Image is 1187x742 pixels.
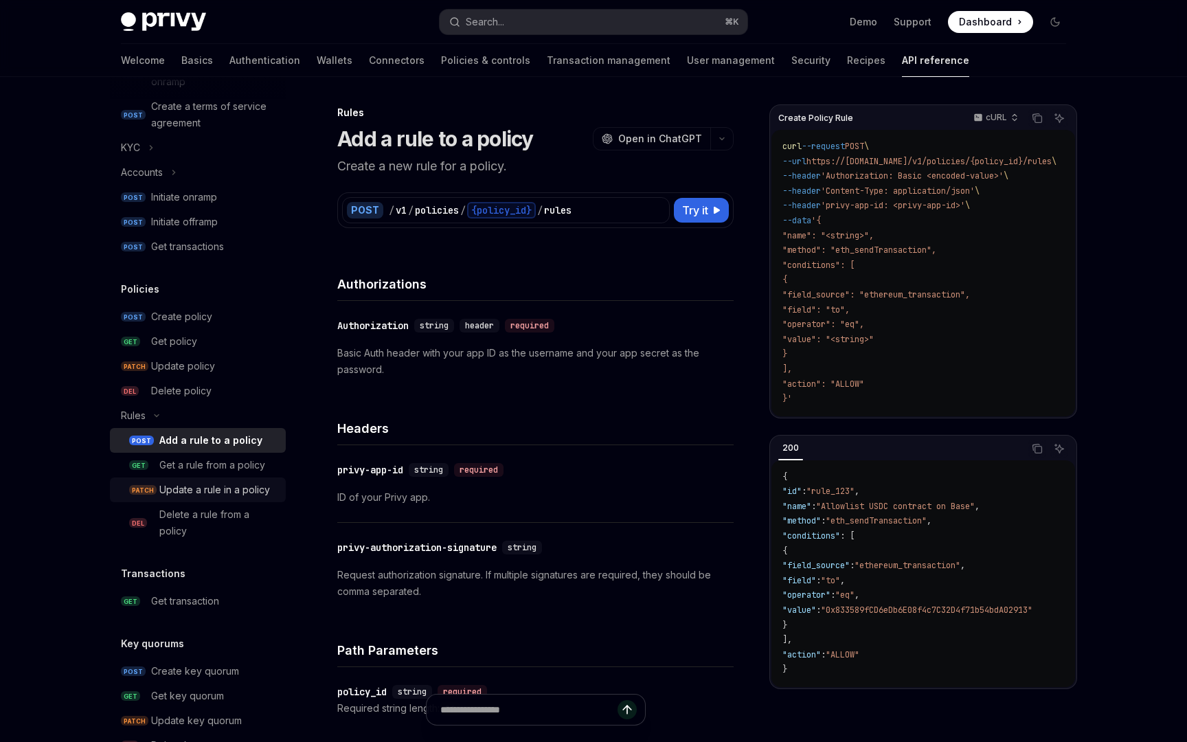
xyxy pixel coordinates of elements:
div: required [454,463,504,477]
a: PATCHUpdate policy [110,354,286,379]
a: Security [791,44,830,77]
div: Rules [121,407,146,424]
span: --header [782,200,821,211]
a: Demo [850,15,877,29]
span: : [821,649,826,660]
span: PATCH [129,485,157,495]
a: Basics [181,44,213,77]
span: "value" [782,605,816,616]
span: { [782,546,787,556]
span: Dashboard [959,15,1012,29]
span: "Allowlist USDC contract on Base" [816,501,975,512]
div: Authorization [337,319,409,333]
span: "field_source": "ethereum_transaction", [782,289,970,300]
span: } [782,664,787,675]
span: DEL [129,518,147,528]
span: string [414,464,443,475]
a: POSTAdd a rule to a policy [110,428,286,453]
span: POST [121,217,146,227]
span: "ALLOW" [826,649,859,660]
span: 'privy-app-id: <privy-app-id>' [821,200,965,211]
a: POSTCreate policy [110,304,286,329]
span: 'Authorization: Basic <encoded-value>' [821,170,1004,181]
span: , [855,486,859,497]
button: Ask AI [1050,440,1068,458]
button: Try it [674,198,729,223]
div: Get policy [151,333,197,350]
span: , [840,575,845,586]
div: {policy_id} [467,202,536,218]
button: Ask AI [1050,109,1068,127]
button: Toggle Rules section [110,403,286,428]
a: POSTInitiate offramp [110,210,286,234]
span: POST [129,436,154,446]
span: --header [782,170,821,181]
a: Recipes [847,44,885,77]
span: PATCH [121,716,148,726]
div: policies [415,203,459,217]
a: User management [687,44,775,77]
span: "conditions" [782,530,840,541]
p: Basic Auth header with your app ID as the username and your app secret as the password. [337,345,734,378]
span: "method" [782,515,821,526]
span: "field": "to", [782,304,850,315]
div: Get transactions [151,238,224,255]
div: Initiate offramp [151,214,218,230]
div: Get transaction [151,593,219,609]
p: cURL [986,112,1007,123]
span: POST [121,666,146,677]
button: Toggle Accounts section [110,160,286,185]
span: https://[DOMAIN_NAME]/v1/policies/{policy_id}/rules [806,156,1052,167]
p: Create a new rule for a policy. [337,157,734,176]
span: \ [965,200,970,211]
span: "rule_123" [806,486,855,497]
span: "name": "<string>", [782,230,874,241]
span: GET [121,596,140,607]
div: Delete a rule from a policy [159,506,278,539]
span: POST [121,242,146,252]
div: Create policy [151,308,212,325]
span: Try it [682,202,708,218]
h5: Key quorums [121,636,184,652]
p: ID of your Privy app. [337,489,734,506]
span: \ [975,185,980,196]
span: "method": "eth_sendTransaction", [782,245,936,256]
span: Create Policy Rule [778,113,853,124]
div: v1 [396,203,407,217]
span: : [802,486,806,497]
span: : [ [840,530,855,541]
h4: Headers [337,419,734,438]
span: "field_source" [782,560,850,571]
div: Get key quorum [151,688,224,704]
a: Support [894,15,931,29]
span: : [811,501,816,512]
span: : [821,515,826,526]
div: / [537,203,543,217]
span: --request [802,141,845,152]
a: Authentication [229,44,300,77]
a: PATCHUpdate key quorum [110,708,286,733]
span: ], [782,363,792,374]
div: 200 [778,440,803,456]
span: DEL [121,386,139,396]
a: GETGet policy [110,329,286,354]
span: "operator" [782,589,830,600]
p: Request authorization signature. If multiple signatures are required, they should be comma separa... [337,567,734,600]
span: , [975,501,980,512]
span: "action" [782,649,821,660]
span: Open in ChatGPT [618,132,702,146]
div: Update a rule in a policy [159,482,270,498]
span: "to" [821,575,840,586]
span: string [508,542,536,553]
h4: Path Parameters [337,641,734,660]
div: / [460,203,466,217]
button: Open in ChatGPT [593,127,710,150]
button: Toggle KYC section [110,135,286,160]
button: Copy the contents from the code block [1028,109,1046,127]
div: Initiate onramp [151,189,217,205]
a: POSTCreate key quorum [110,659,286,684]
a: API reference [902,44,969,77]
a: POSTCreate a terms of service agreement [110,94,286,135]
span: : [830,589,835,600]
span: "operator": "eq", [782,319,864,330]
